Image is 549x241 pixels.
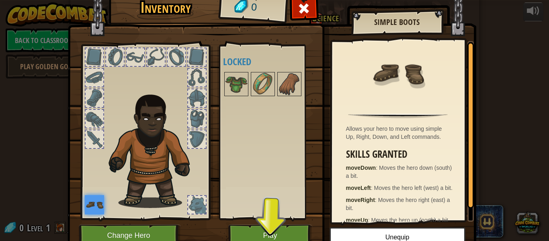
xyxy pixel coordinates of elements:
[368,217,371,223] span: :
[252,73,274,95] img: portrait.png
[376,165,379,171] span: :
[346,149,454,160] h3: Skills Granted
[348,113,447,118] img: hr.png
[371,185,374,191] span: :
[346,165,376,171] strong: moveDown
[346,197,450,211] span: Moves the hero right (east) a bit.
[346,125,454,141] div: Allows your hero to move using simple Up, Right, Down, and Left commands.
[105,90,204,208] img: Gordon_Stalwart_Hair.png
[85,195,104,214] img: portrait.png
[375,197,378,203] span: :
[346,165,452,179] span: Moves the hero down (south) a bit.
[346,217,368,223] strong: moveUp
[372,47,424,99] img: portrait.png
[359,18,435,27] h2: Simple Boots
[371,217,450,223] span: Moves the hero up (north) a bit.
[225,73,248,95] img: portrait.png
[223,56,318,67] h4: Locked
[278,73,301,95] img: portrait.png
[346,197,375,203] strong: moveRight
[374,185,453,191] span: Moves the hero left (west) a bit.
[346,185,371,191] strong: moveLeft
